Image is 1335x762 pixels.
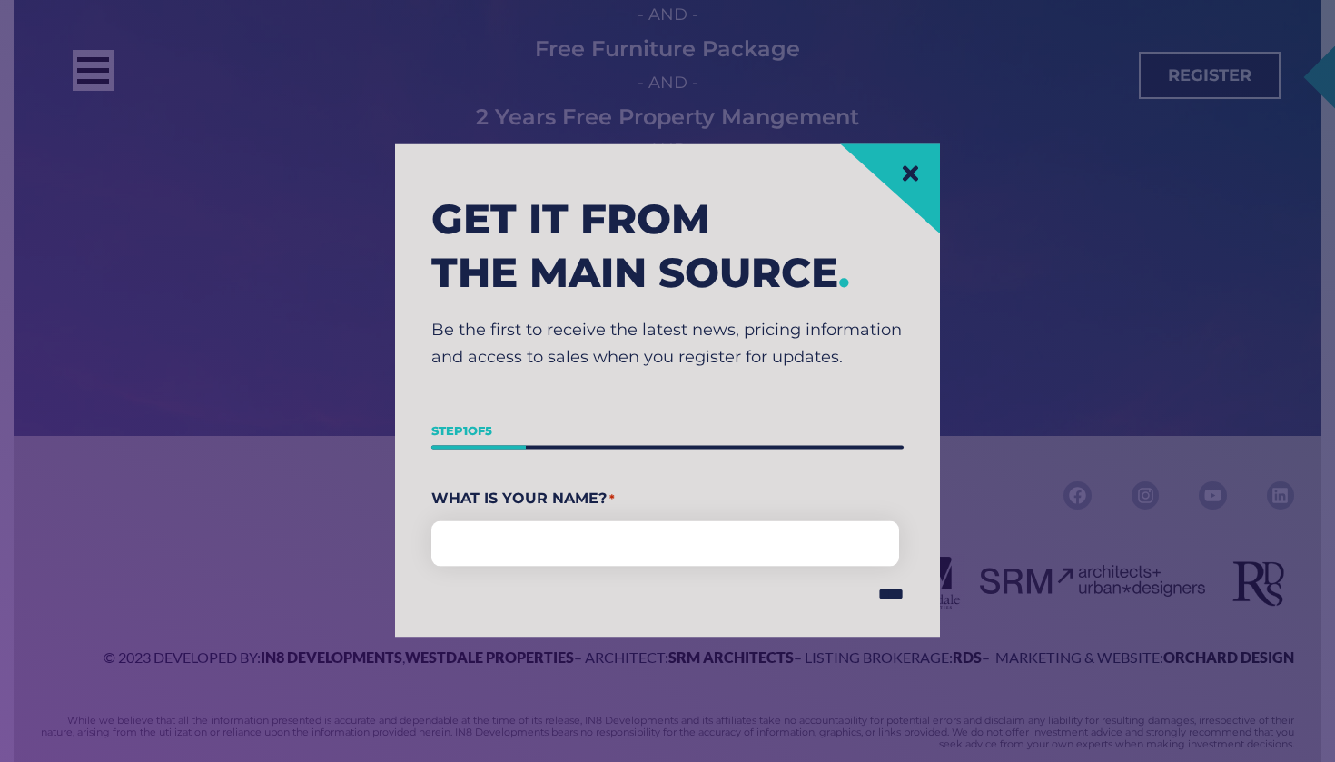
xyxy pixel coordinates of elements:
[431,419,904,446] p: Step of
[431,193,904,300] h2: Get it from the main source
[431,485,904,513] legend: What Is Your Name?
[485,424,492,439] span: 5
[431,318,904,371] p: Be the first to receive the latest news, pricing information and access to sales when you registe...
[838,247,850,297] span: .
[463,424,468,439] span: 1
